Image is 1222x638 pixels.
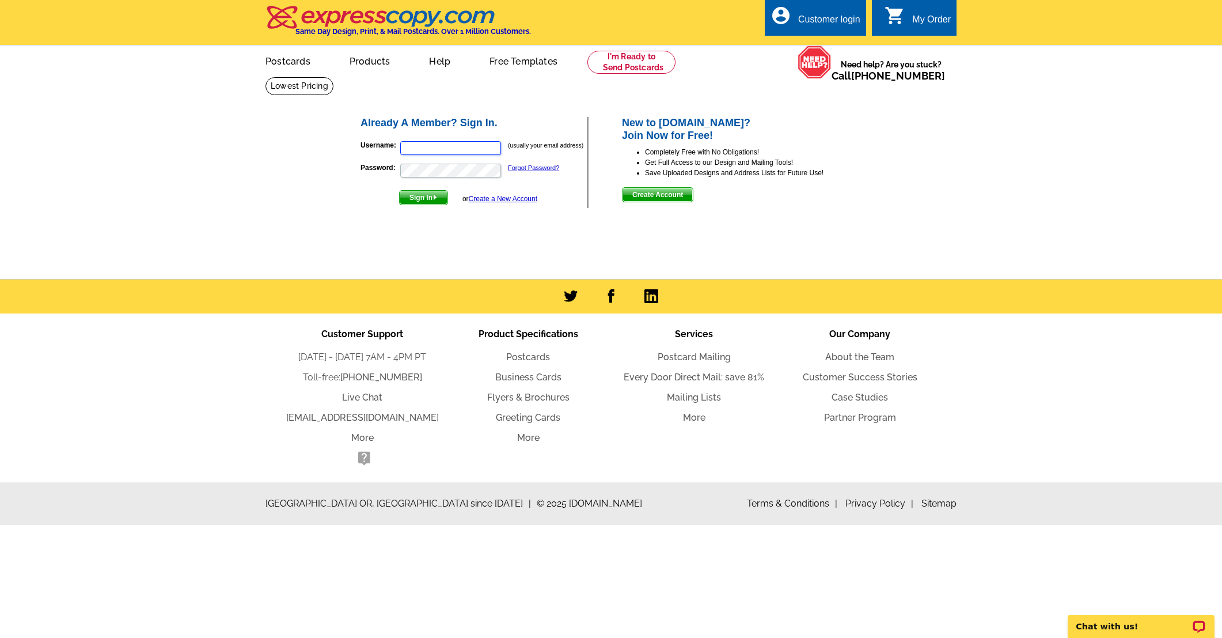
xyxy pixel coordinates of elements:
label: Password: [360,163,399,173]
a: Flyers & Brochures [487,392,570,403]
a: shopping_cart My Order [885,13,951,27]
span: [GEOGRAPHIC_DATA] OR, [GEOGRAPHIC_DATA] since [DATE] [265,497,531,511]
a: [PHONE_NUMBER] [851,70,945,82]
h4: Same Day Design, Print, & Mail Postcards. Over 1 Million Customers. [295,27,531,36]
span: © 2025 [DOMAIN_NAME] [537,497,642,511]
a: Forgot Password? [508,164,559,171]
a: Free Templates [471,47,576,74]
a: More [517,432,540,443]
h2: Already A Member? Sign In. [360,117,587,130]
a: About the Team [825,352,894,363]
a: Same Day Design, Print, & Mail Postcards. Over 1 Million Customers. [265,14,531,36]
a: Customer Success Stories [803,372,917,383]
span: Our Company [829,329,890,339]
img: help [798,46,832,79]
a: [PHONE_NUMBER] [340,372,422,383]
a: Help [411,47,469,74]
a: Sitemap [921,498,957,509]
i: account_circle [771,5,791,26]
small: (usually your email address) [508,142,583,149]
a: [EMAIL_ADDRESS][DOMAIN_NAME] [286,412,439,423]
span: Create Account [623,188,693,202]
span: Need help? Are you stuck? [832,59,951,82]
a: Postcard Mailing [658,352,731,363]
span: Services [675,329,713,339]
div: or [462,194,537,204]
a: Partner Program [824,412,896,423]
a: account_circle Customer login [771,13,860,27]
button: Sign In [399,190,448,205]
a: Mailing Lists [667,392,721,403]
li: Save Uploaded Designs and Address Lists for Future Use! [645,168,863,178]
li: Toll-free: [279,371,445,384]
a: Every Door Direct Mail: save 81% [624,372,764,383]
a: Greeting Cards [496,412,560,423]
span: Customer Support [321,329,403,339]
div: Customer login [798,14,860,31]
div: My Order [912,14,951,31]
span: Sign In [400,191,447,205]
a: Postcards [506,352,550,363]
span: Call [832,70,945,82]
a: Postcards [247,47,329,74]
a: Create a New Account [469,195,537,203]
a: More [351,432,374,443]
a: Terms & Conditions [747,498,837,509]
a: Products [331,47,409,74]
h2: New to [DOMAIN_NAME]? Join Now for Free! [622,117,863,142]
li: Get Full Access to our Design and Mailing Tools! [645,157,863,168]
a: More [683,412,705,423]
a: Privacy Policy [845,498,913,509]
button: Create Account [622,187,693,202]
span: Product Specifications [479,329,578,339]
a: Live Chat [342,392,382,403]
img: button-next-arrow-white.png [432,195,438,200]
li: Completely Free with No Obligations! [645,147,863,157]
a: Business Cards [495,372,561,383]
iframe: LiveChat chat widget [1060,602,1222,638]
label: Username: [360,140,399,150]
li: [DATE] - [DATE] 7AM - 4PM PT [279,350,445,364]
i: shopping_cart [885,5,905,26]
a: Case Studies [832,392,888,403]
